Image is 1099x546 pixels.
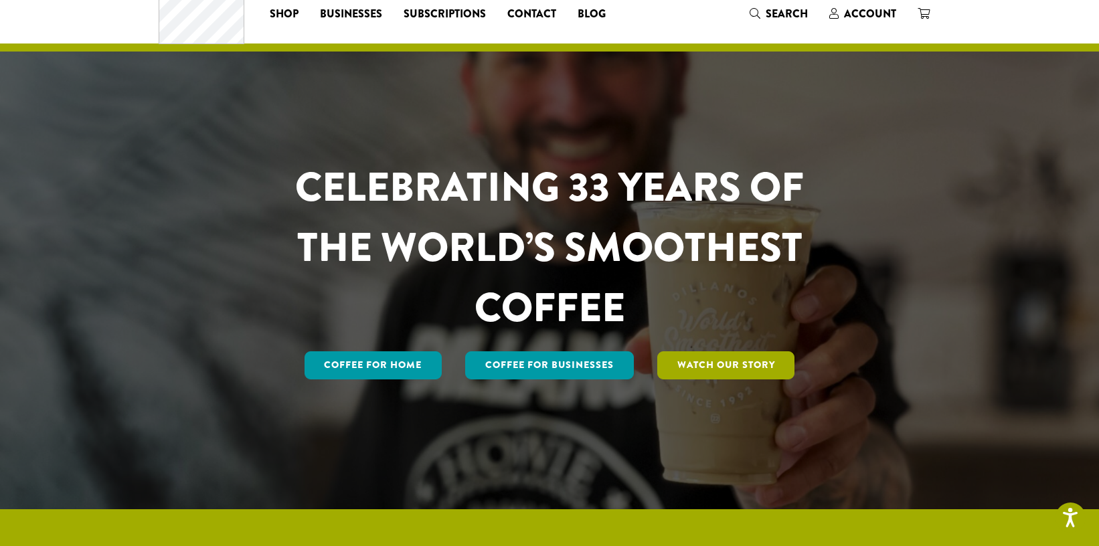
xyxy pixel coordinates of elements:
[404,6,486,23] span: Subscriptions
[507,6,556,23] span: Contact
[305,351,442,379] a: Coffee for Home
[259,3,309,25] a: Shop
[739,3,819,25] a: Search
[766,6,808,21] span: Search
[465,351,634,379] a: Coffee For Businesses
[256,157,843,338] h1: CELEBRATING 33 YEARS OF THE WORLD’S SMOOTHEST COFFEE
[270,6,299,23] span: Shop
[844,6,896,21] span: Account
[578,6,606,23] span: Blog
[320,6,382,23] span: Businesses
[657,351,795,379] a: Watch Our Story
